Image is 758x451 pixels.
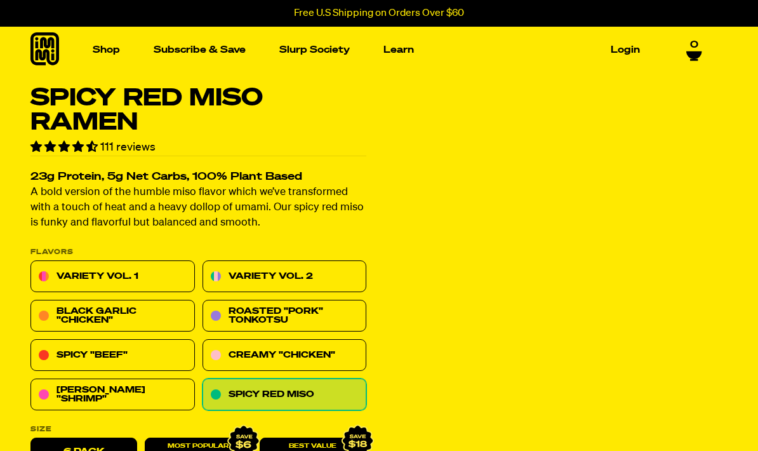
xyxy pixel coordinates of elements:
p: Free U.S Shipping on Orders Over $60 [294,8,464,19]
h1: Spicy Red Miso Ramen [30,86,366,135]
span: 0 [690,37,698,48]
a: Slurp Society [274,40,355,60]
a: Subscribe & Save [149,40,251,60]
a: Roasted "Pork" Tonkotsu [203,300,367,332]
a: Login [606,40,645,60]
a: Variety Vol. 2 [203,261,367,293]
label: Size [30,426,366,433]
a: [PERSON_NAME] "Shrimp" [30,379,195,411]
a: Shop [88,40,125,60]
a: Spicy "Beef" [30,340,195,372]
h2: 23g Protein, 5g Net Carbs, 100% Plant Based [30,172,366,183]
nav: Main navigation [88,27,645,73]
span: 111 reviews [100,142,156,153]
span: 4.73 stars [30,142,100,153]
p: A bold version of the humble miso flavor which we’ve transformed with a touch of heat and a heavy... [30,185,366,231]
a: Variety Vol. 1 [30,261,195,293]
a: Black Garlic "Chicken" [30,300,195,332]
a: Creamy "Chicken" [203,340,367,372]
a: Spicy Red Miso [203,379,367,411]
p: Flavors [30,249,366,256]
a: 0 [686,37,702,58]
a: Learn [378,40,419,60]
